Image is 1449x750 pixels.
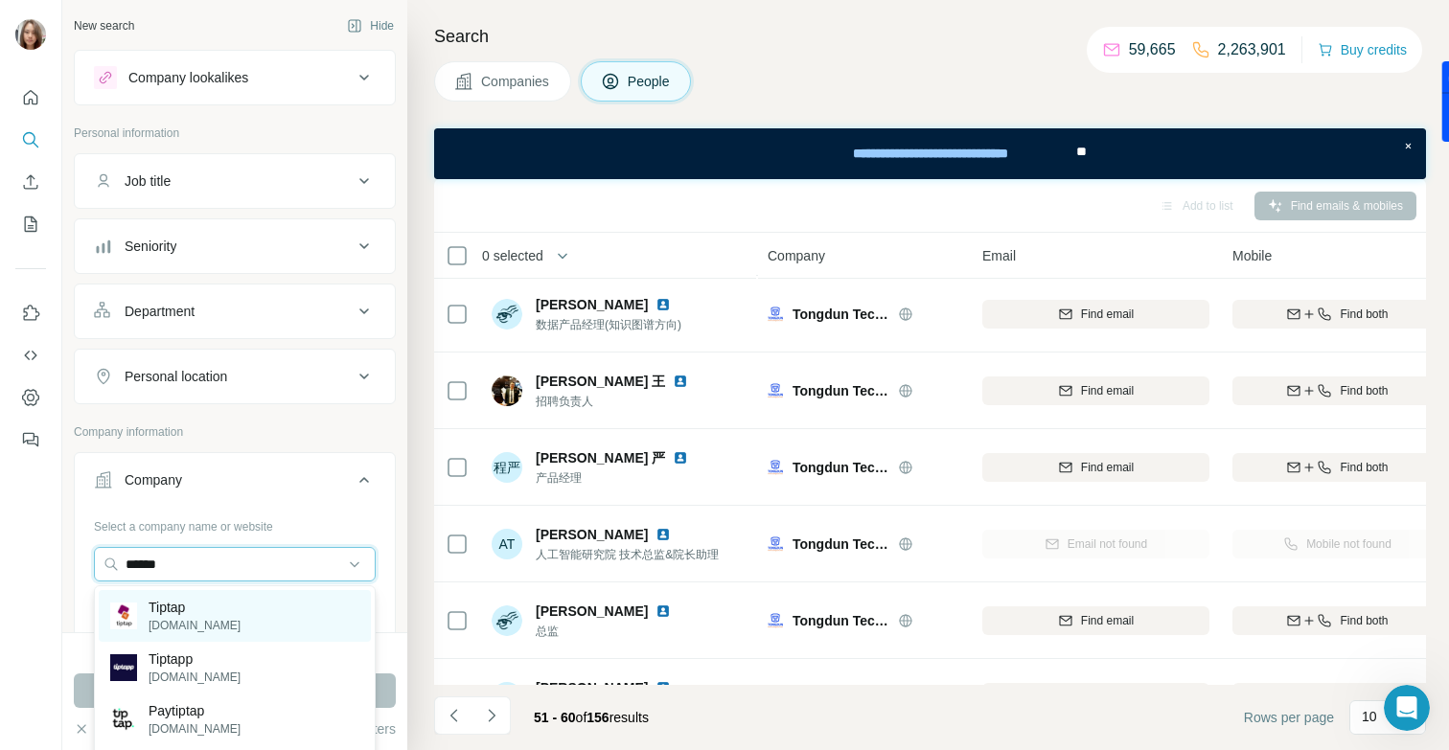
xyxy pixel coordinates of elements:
[125,302,195,321] div: Department
[15,19,46,50] img: Avatar
[536,393,696,410] span: 招聘负责人
[768,613,783,628] img: Logo of Tongdun Technology
[15,271,314,369] div: I'm here to help! Please leave a message along with your email address, and we'll get back to you...
[472,696,511,735] button: Navigate to next page
[15,75,314,172] div: Hello ☀️​Need help with Sales or Support? We've got you covered!
[982,606,1209,635] button: Find email
[492,605,522,636] img: Avatar
[122,586,137,602] button: Start recording
[15,165,46,199] button: Enrich CSV
[15,338,46,373] button: Use Surfe API
[125,237,176,256] div: Seniority
[482,246,543,265] span: 0 selected
[333,11,407,40] button: Hide
[536,546,719,563] span: 人工智能研究院 技术总监&院长助理
[1384,685,1430,731] iframe: Intercom live chat
[55,11,85,41] div: Profile image for Miranda
[75,55,395,101] button: Company lookalikes
[1340,382,1388,399] span: Find both
[149,669,241,686] p: [DOMAIN_NAME]
[1340,612,1388,629] span: Find both
[434,23,1426,50] h4: Search
[75,288,395,334] button: Department
[108,11,139,41] img: Profile image for Aurélie
[1129,38,1176,61] p: 59,665
[128,68,248,87] div: Company lookalikes
[149,598,241,617] p: Tiptap
[982,376,1209,405] button: Find email
[1362,707,1377,726] p: 10
[793,534,888,554] span: Tongdun Technology
[536,525,648,544] span: [PERSON_NAME]
[15,271,368,411] div: FinAI says…
[982,300,1209,329] button: Find email
[75,457,395,511] button: Company
[768,460,783,475] img: Logo of Tongdun Technology
[81,11,112,41] img: Profile image for Christian
[15,296,46,330] button: Use Surfe on LinkedIn
[149,701,241,720] p: Paytiptap
[16,546,367,579] textarea: Message…
[31,373,173,384] div: FinAI • AI Agent • 1h ago
[1081,306,1134,323] span: Find email
[125,171,171,191] div: Job title
[1244,708,1334,727] span: Rows per page
[1081,382,1134,399] span: Find email
[655,527,671,542] img: LinkedIn logo
[74,423,396,441] p: Company information
[1318,36,1407,63] button: Buy credits
[1081,459,1134,476] span: Find email
[15,75,368,188] div: FinAI says…
[534,710,576,725] span: 51 - 60
[982,453,1209,482] button: Find email
[655,603,671,619] img: LinkedIn logo
[1232,376,1442,405] button: Find both
[1081,612,1134,629] span: Find email
[149,649,241,669] p: Tiptapp
[15,380,46,415] button: Dashboard
[536,316,681,333] span: 数据产品经理(知识图谱方向)
[125,367,227,386] div: Personal location
[1232,300,1442,329] button: Find both
[536,448,665,467] span: [PERSON_NAME] 严
[982,683,1209,712] button: Find email
[536,469,696,487] span: 产品经理
[243,225,353,244] div: Contact Support
[60,586,76,602] button: Emoji picker
[15,214,368,271] div: jianmeic@google.com says…
[793,305,888,324] span: Tongdun Technology
[1218,38,1286,61] p: 2,263,901
[30,586,45,602] button: Upload attachment
[329,579,359,609] button: Send a message…
[768,383,783,398] img: Logo of Tongdun Technology
[15,123,46,157] button: Search
[75,223,395,269] button: Seniority
[492,299,522,330] img: Avatar
[492,682,522,713] div: CR
[94,511,376,535] div: Select a company name or website
[31,86,299,161] div: Hello ☀️ ​ Need help with Sales or Support? We've got you covered!
[1232,606,1442,635] button: Find both
[793,611,888,630] span: Tongdun Technology
[793,458,888,477] span: Tongdun Technology
[1340,306,1388,323] span: Find both
[536,678,648,697] span: [PERSON_NAME]
[300,8,336,44] button: Home
[492,375,522,406] img: Avatar
[536,372,665,391] span: [PERSON_NAME] 王
[19,511,364,526] div: Waiting for a teammate
[149,617,241,634] p: [DOMAIN_NAME]
[673,374,688,389] img: LinkedIn logo
[15,80,46,115] button: Quick start
[91,586,106,602] button: Gif picker
[31,283,299,357] div: I'm here to help! Please leave a message along with your email address, and we'll get back to you...
[768,307,783,322] img: Logo of Tongdun Technology
[110,602,137,629] img: Tiptap
[768,536,783,552] img: Logo of Tongdun Technology
[1340,459,1388,476] span: Find both
[586,710,609,725] span: 156
[15,422,46,457] button: Feedback
[982,246,1016,265] span: Email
